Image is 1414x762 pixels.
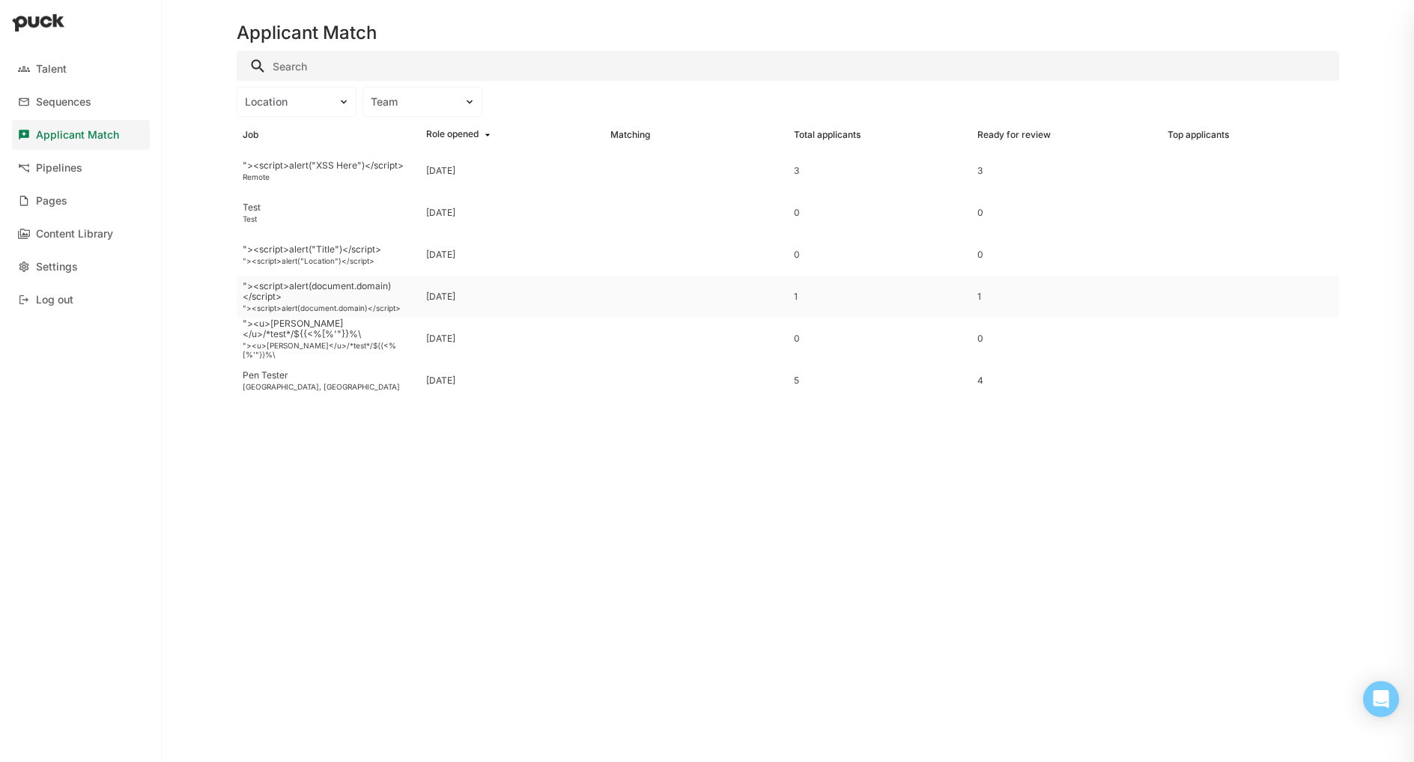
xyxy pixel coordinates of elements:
[426,250,455,260] div: [DATE]
[36,96,91,109] div: Sequences
[1168,130,1229,140] div: Top applicants
[243,370,414,381] div: Pen Tester
[794,250,965,260] div: 0
[243,382,414,391] div: [GEOGRAPHIC_DATA], [GEOGRAPHIC_DATA]
[36,63,67,76] div: Talent
[243,202,414,213] div: Test
[12,219,150,249] a: Content Library
[426,166,455,176] div: [DATE]
[426,291,455,302] div: [DATE]
[243,318,414,340] div: "><u>[PERSON_NAME]</u>/*test*/${{<%[%'"}}%\
[1363,681,1399,717] div: Open Intercom Messenger
[977,291,1149,302] div: 1
[12,186,150,216] a: Pages
[12,252,150,282] a: Settings
[794,130,861,140] div: Total applicants
[12,87,150,117] a: Sequences
[243,341,414,359] div: "><u>[PERSON_NAME]</u>/*test*/${{<%[%'"}}%\
[243,281,414,303] div: "><script>alert(document.domain)</script>
[243,214,414,223] div: Test
[36,228,113,241] div: Content Library
[12,153,150,183] a: Pipelines
[794,333,965,344] div: 0
[12,54,150,84] a: Talent
[36,129,119,142] div: Applicant Match
[977,130,1051,140] div: Ready for review
[426,129,479,141] div: Role opened
[243,130,258,140] div: Job
[245,96,330,109] div: Location
[794,208,965,218] div: 0
[36,261,78,273] div: Settings
[36,294,73,306] div: Log out
[237,24,377,42] h1: Applicant Match
[794,291,965,302] div: 1
[36,162,82,175] div: Pipelines
[36,195,67,208] div: Pages
[977,333,1149,344] div: 0
[794,375,965,386] div: 5
[426,375,455,386] div: [DATE]
[237,51,1339,81] input: Search
[977,208,1149,218] div: 0
[426,208,455,218] div: [DATE]
[977,375,1149,386] div: 4
[243,244,414,255] div: "><script>alert("Title")</script>
[243,303,414,312] div: "><script>alert(document.domain)</script>
[371,96,456,109] div: Team
[610,130,650,140] div: Matching
[426,333,455,344] div: [DATE]
[243,160,414,171] div: "><script>alert("XSS Here")</script>
[12,120,150,150] a: Applicant Match
[243,172,414,181] div: Remote
[977,250,1149,260] div: 0
[243,256,414,265] div: "><script>alert("Location")</script>
[794,166,965,176] div: 3
[977,166,1149,176] div: 3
